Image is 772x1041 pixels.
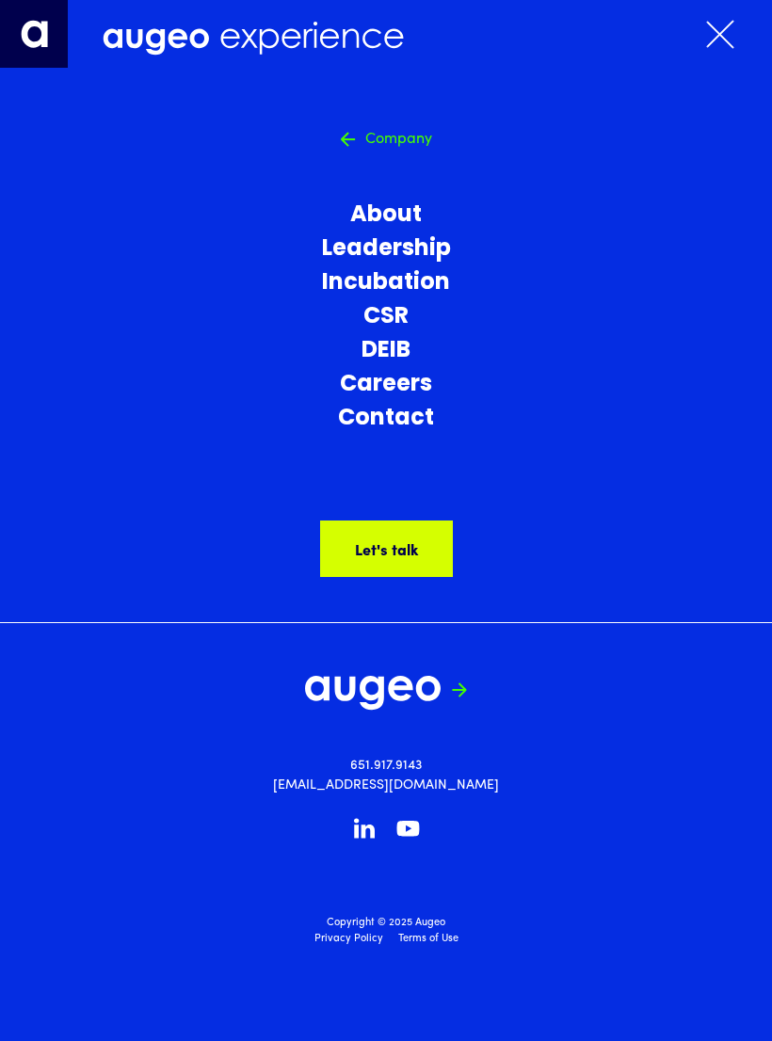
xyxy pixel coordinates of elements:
[21,20,48,48] img: Augeo's "a" monogram decorative logo in white.
[5,368,767,402] a: Careers
[320,520,453,577] a: Let's talk
[5,199,767,232] a: About
[398,932,458,948] a: Terms of Use
[305,676,441,711] img: Augeo's full logo in white.
[5,334,767,368] a: DEIB
[452,682,467,697] img: Arrow symbol in bright green pointing right to indicate an active link.
[314,916,458,932] div: Copyright © 2025 Augeo
[687,13,753,55] div: menu
[305,668,467,711] a: Augeo's full logo in white.
[365,129,432,146] h4: Company
[350,756,422,776] a: 651.917.9143
[5,266,767,300] a: Incubation
[5,232,767,266] a: Leadership
[5,402,767,436] a: Contact
[341,132,356,147] img: Arrow symbol in bright green pointing left to indicate an active link.
[314,932,383,948] a: Privacy Policy
[5,300,767,334] a: CSR
[273,776,499,795] a: [EMAIL_ADDRESS][DOMAIN_NAME]
[103,22,404,56] img: Augeo Experience business unit full logo in white.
